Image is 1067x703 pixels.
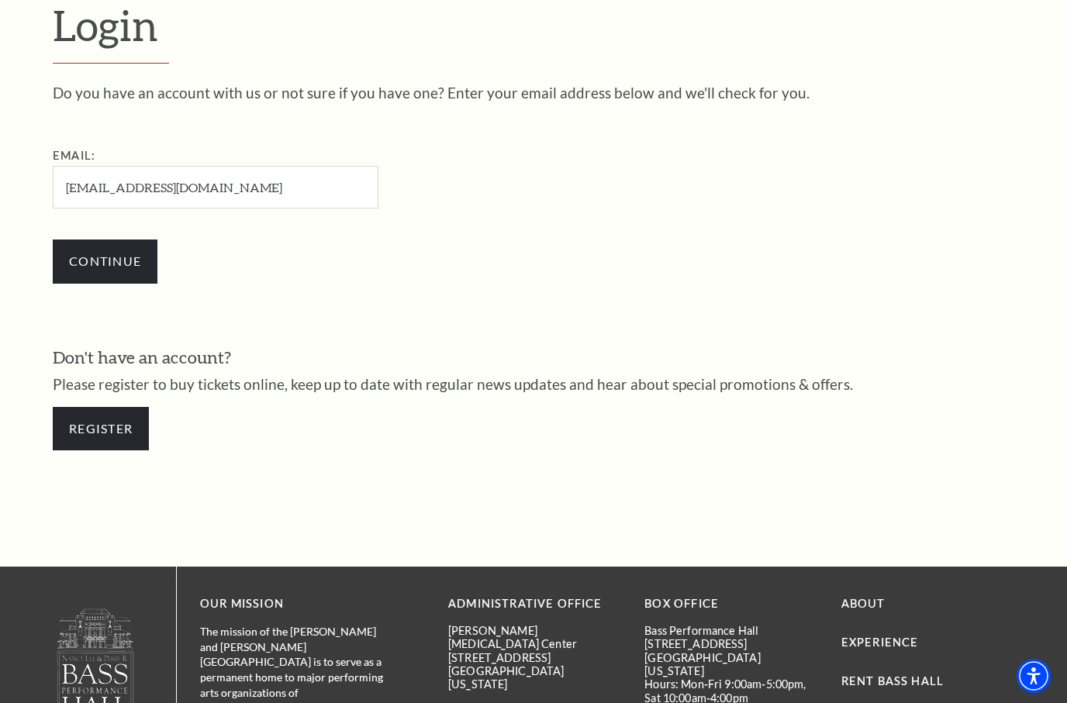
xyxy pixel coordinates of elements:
[53,377,1014,391] p: Please register to buy tickets online, keep up to date with regular news updates and hear about s...
[644,637,817,650] p: [STREET_ADDRESS]
[841,674,944,687] a: Rent Bass Hall
[448,651,621,664] p: [STREET_ADDRESS]
[448,624,621,651] p: [PERSON_NAME][MEDICAL_DATA] Center
[53,240,157,283] input: Submit button
[53,346,1014,370] h3: Don't have an account?
[644,624,817,637] p: Bass Performance Hall
[1017,659,1051,693] div: Accessibility Menu
[53,85,1014,100] p: Do you have an account with us or not sure if you have one? Enter your email address below and we...
[841,636,919,649] a: Experience
[644,594,817,614] p: BOX OFFICE
[200,594,394,614] p: OUR MISSION
[53,166,378,208] input: Required
[448,594,621,614] p: Administrative Office
[644,651,817,678] p: [GEOGRAPHIC_DATA][US_STATE]
[53,407,149,450] a: Register
[53,149,95,162] label: Email:
[841,597,886,610] a: About
[448,664,621,691] p: [GEOGRAPHIC_DATA][US_STATE]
